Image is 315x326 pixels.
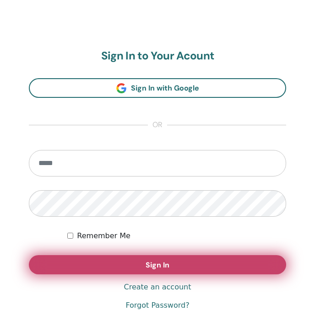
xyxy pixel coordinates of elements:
span: Sign In with Google [131,83,199,93]
span: Sign In [146,260,169,270]
label: Remember Me [77,230,130,241]
a: Create an account [124,282,191,293]
div: Keep me authenticated indefinitely or until I manually logout [67,230,286,241]
span: or [148,120,167,131]
a: Forgot Password? [125,300,189,311]
button: Sign In [29,255,286,274]
a: Sign In with Google [29,78,286,98]
h2: Sign In to Your Acount [29,49,286,63]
